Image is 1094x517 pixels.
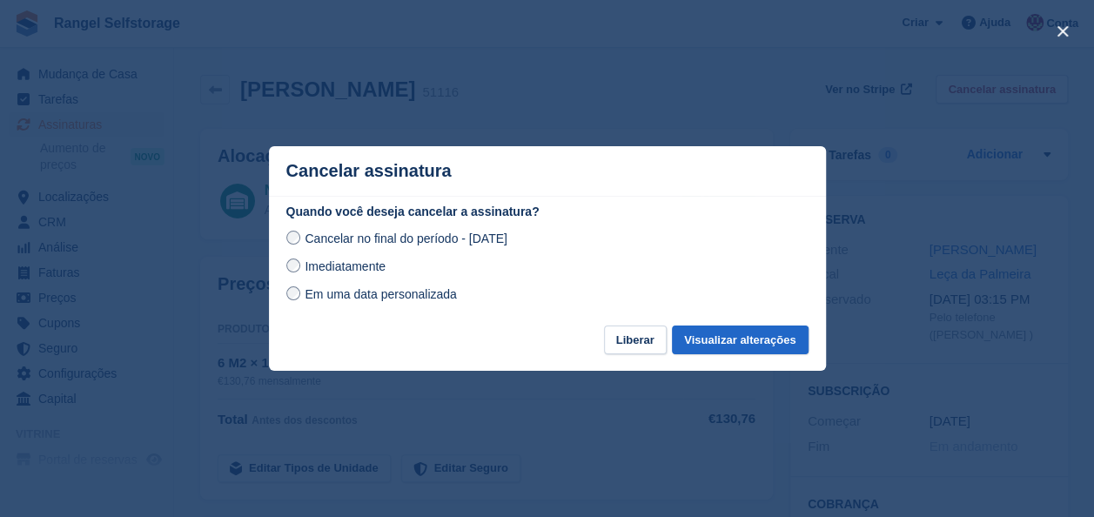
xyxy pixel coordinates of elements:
button: close [1049,17,1077,45]
span: Imediatamente [305,259,386,273]
span: Em uma data personalizada [305,287,456,301]
p: Cancelar assinatura [286,161,452,181]
button: Liberar [604,326,667,354]
input: Cancelar no final do período - [DATE] [286,231,300,245]
label: Quando você deseja cancelar a assinatura? [286,203,809,221]
input: Em uma data personalizada [286,286,300,300]
span: Cancelar no final do período - [DATE] [305,232,507,245]
input: Imediatamente [286,258,300,272]
button: Visualizar alterações [672,326,808,354]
